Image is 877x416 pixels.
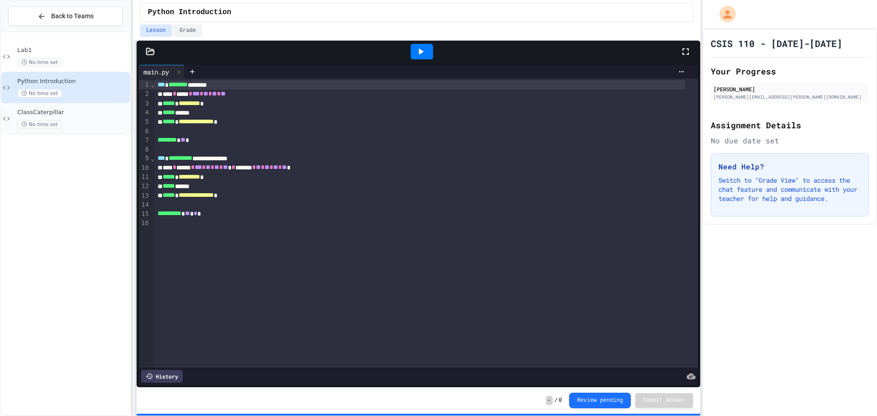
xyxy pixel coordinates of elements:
div: 15 [139,210,150,219]
div: 16 [139,219,150,228]
p: Switch to "Grade View" to access the chat feature and communicate with your teacher for help and ... [719,176,861,203]
div: No due date set [711,135,869,146]
span: Submit Answer [643,397,686,404]
div: [PERSON_NAME] [713,85,866,93]
div: 11 [139,173,150,182]
h3: Need Help? [719,161,861,172]
div: 6 [139,127,150,136]
div: 7 [139,136,150,145]
h1: CSIS 110 - [DATE]-[DATE] [711,37,842,50]
button: Grade [174,25,202,37]
div: 8 [139,145,150,154]
div: main.py [139,65,185,79]
div: main.py [139,67,174,77]
span: Python Introduction [148,7,231,18]
div: 14 [139,200,150,210]
span: 0 [559,397,562,404]
span: ClassCaterpillar [17,109,128,116]
button: Back to Teams [8,6,123,26]
div: [PERSON_NAME][EMAIL_ADDRESS][PERSON_NAME][DOMAIN_NAME] [713,94,866,100]
div: 1 [139,80,150,90]
span: / [555,397,558,404]
span: No time set [17,120,62,129]
button: Review pending [569,393,631,408]
span: Fold line [150,155,155,162]
div: History [141,370,183,383]
h2: Assignment Details [711,119,869,132]
div: 2 [139,90,150,99]
span: Fold line [150,81,155,88]
span: Back to Teams [51,11,94,21]
button: Submit Answer [635,393,693,408]
span: No time set [17,89,62,98]
span: Python Introduction [17,78,128,85]
span: - [546,396,553,405]
button: Lesson [140,25,172,37]
div: 12 [139,182,150,191]
div: 9 [139,154,150,163]
div: My Account [710,4,738,25]
div: 4 [139,108,150,117]
div: 10 [139,163,150,173]
span: No time set [17,58,62,67]
div: 5 [139,117,150,126]
span: Lab1 [17,47,128,54]
div: 3 [139,99,150,108]
h2: Your Progress [711,65,869,78]
div: 13 [139,191,150,200]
